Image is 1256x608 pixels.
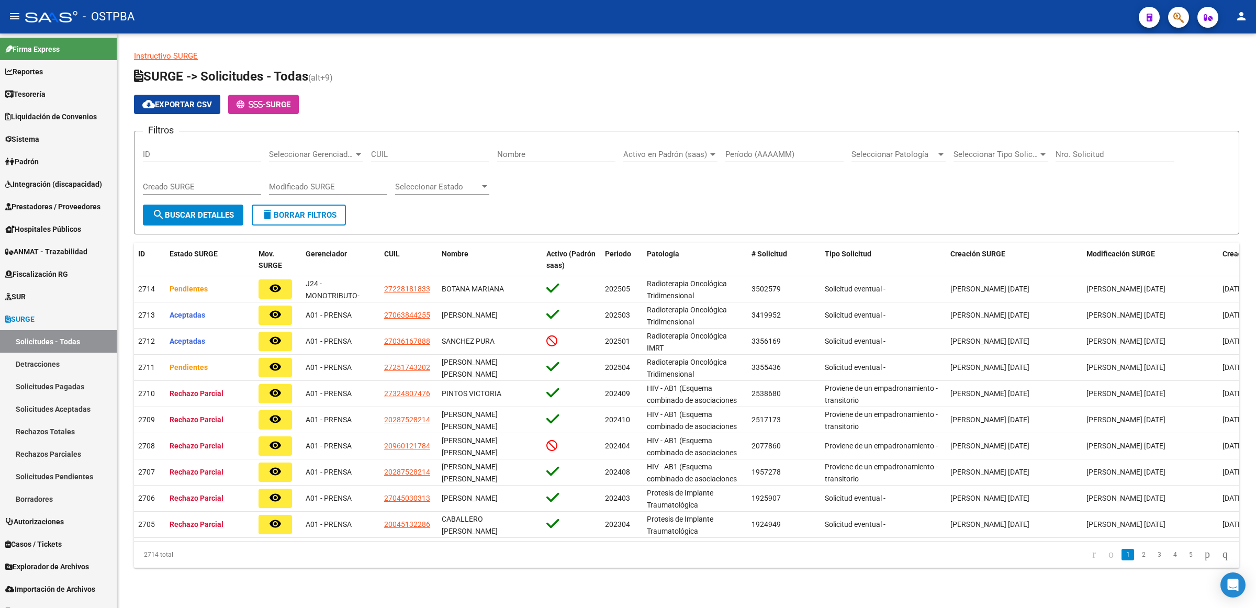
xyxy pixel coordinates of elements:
[83,5,134,28] span: - OSTPBA
[954,150,1038,159] span: Seleccionar Tipo Solicitud
[306,494,352,502] span: A01 - PRENSA
[605,415,630,424] span: 202410
[442,389,501,398] span: PINTOS VICTORIA
[138,442,155,450] span: 2708
[380,243,438,277] datatable-header-cell: CUIL
[1151,546,1167,564] li: page 3
[384,389,430,398] span: 27324807476
[647,410,737,443] span: HIV - AB1 (Esquema combinado de asociaciones y/o monodrogas)
[1223,520,1244,528] span: [DATE]
[442,358,498,378] span: [PERSON_NAME] [PERSON_NAME]
[384,285,430,293] span: 27228181833
[442,463,498,483] span: [PERSON_NAME] [PERSON_NAME]
[647,358,727,378] span: Radioterapia Oncológica Tridimensional
[252,205,346,226] button: Borrar Filtros
[1223,389,1244,398] span: [DATE]
[384,337,430,345] span: 27036167888
[542,243,601,277] datatable-header-cell: Activo (Padrón saas)
[134,51,198,61] a: Instructivo SURGE
[170,311,205,319] span: Aceptadas
[5,516,64,527] span: Autorizaciones
[5,133,39,145] span: Sistema
[752,415,781,424] span: 2517173
[138,363,155,371] span: 2711
[752,389,781,398] span: 2538680
[138,337,155,345] span: 2712
[384,494,430,502] span: 27045030313
[306,279,367,323] span: J24 - MONOTRIBUTO-IGUALDAD SALUD-PRENSA
[1218,549,1232,560] a: go to last page
[546,250,596,270] span: Activo (Padrón saas)
[5,111,97,122] span: Liquidación de Convenios
[1122,549,1134,560] a: 1
[395,182,480,192] span: Seleccionar Estado
[269,334,282,347] mat-icon: remove_red_eye
[170,520,223,528] span: Rechazo Parcial
[384,415,430,424] span: 20287528214
[1104,549,1118,560] a: go to previous page
[134,95,220,114] button: Exportar CSV
[950,494,1029,502] span: [PERSON_NAME] [DATE]
[5,223,81,235] span: Hospitales Públicos
[142,100,212,109] span: Exportar CSV
[384,468,430,476] span: 20287528214
[170,285,208,293] span: Pendientes
[138,468,155,476] span: 2707
[1223,285,1244,293] span: [DATE]
[138,389,155,398] span: 2710
[442,494,498,502] span: [PERSON_NAME]
[306,468,352,476] span: A01 - PRENSA
[301,243,380,277] datatable-header-cell: Gerenciador
[308,73,333,83] span: (alt+9)
[269,413,282,425] mat-icon: remove_red_eye
[442,250,468,258] span: Nombre
[647,515,713,535] span: Protesis de Implante Traumatológica
[752,442,781,450] span: 2077860
[752,520,781,528] span: 1924949
[306,311,352,319] span: A01 - PRENSA
[647,436,737,469] span: HIV - AB1 (Esquema combinado de asociaciones y/o monodrogas)
[254,243,301,277] datatable-header-cell: Mov. SURGE
[1167,546,1183,564] li: page 4
[152,210,234,220] span: Buscar Detalles
[825,384,938,404] span: Proviene de un empadronamiento - transitorio
[269,361,282,373] mat-icon: remove_red_eye
[138,311,155,319] span: 2713
[643,243,747,277] datatable-header-cell: Patología
[950,337,1029,345] span: [PERSON_NAME] [DATE]
[5,538,62,550] span: Casos / Tickets
[752,311,781,319] span: 3419952
[8,10,21,22] mat-icon: menu
[950,311,1029,319] span: [PERSON_NAME] [DATE]
[605,494,630,502] span: 202403
[825,363,885,371] span: Solicitud eventual -
[950,389,1029,398] span: [PERSON_NAME] [DATE]
[605,285,630,293] span: 202505
[1086,520,1165,528] span: [PERSON_NAME] [DATE]
[306,415,352,424] span: A01 - PRENSA
[747,243,821,277] datatable-header-cell: # Solicitud
[825,520,885,528] span: Solicitud eventual -
[269,517,282,530] mat-icon: remove_red_eye
[306,442,352,450] span: A01 - PRENSA
[138,415,155,424] span: 2709
[261,210,337,220] span: Borrar Filtros
[269,387,282,399] mat-icon: remove_red_eye
[825,311,885,319] span: Solicitud eventual -
[1223,468,1244,476] span: [DATE]
[605,311,630,319] span: 202503
[170,442,223,450] span: Rechazo Parcial
[5,561,89,572] span: Explorador de Archivos
[442,337,495,345] span: SANCHEZ PURA
[1136,546,1151,564] li: page 2
[5,246,87,257] span: ANMAT - Trazabilidad
[825,463,938,483] span: Proviene de un empadronamiento - transitorio
[825,494,885,502] span: Solicitud eventual -
[170,250,218,258] span: Estado SURGE
[269,491,282,504] mat-icon: remove_red_eye
[647,384,737,416] span: HIV - AB1 (Esquema combinado de asociaciones y/o monodrogas)
[950,250,1005,258] span: Creación SURGE
[261,208,274,221] mat-icon: delete
[438,243,542,277] datatable-header-cell: Nombre
[134,69,308,84] span: SURGE -> Solicitudes - Todas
